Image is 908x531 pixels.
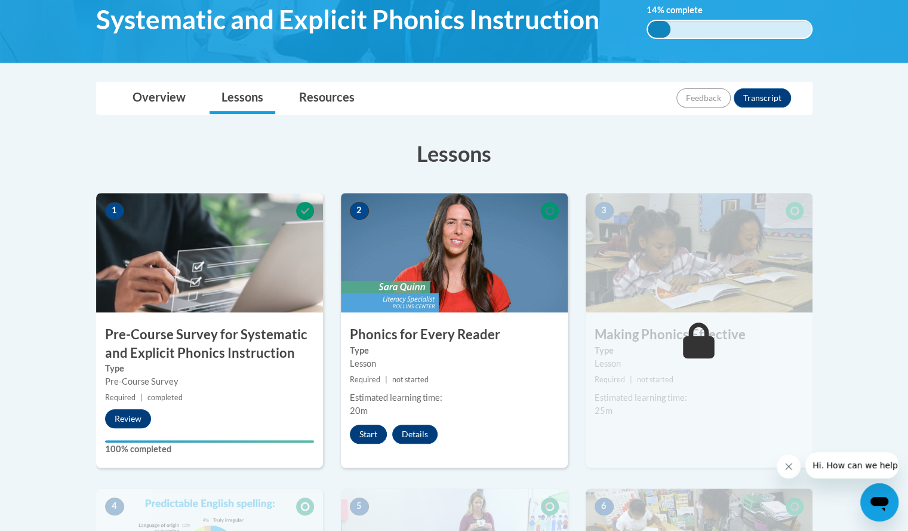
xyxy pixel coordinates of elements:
[147,393,183,402] span: completed
[648,21,670,38] div: 14%
[595,498,614,515] span: 6
[586,193,812,312] img: Course Image
[595,375,625,384] span: Required
[595,357,804,370] div: Lesson
[96,4,599,35] span: Systematic and Explicit Phonics Instruction
[350,498,369,515] span: 5
[595,202,614,220] span: 3
[140,393,143,402] span: |
[805,452,898,478] iframe: Message from company
[105,498,124,515] span: 4
[392,425,438,444] button: Details
[350,375,380,384] span: Required
[630,375,632,384] span: |
[105,202,124,220] span: 1
[105,375,314,388] div: Pre-Course Survey
[350,391,559,404] div: Estimated learning time:
[385,375,387,384] span: |
[350,344,559,357] label: Type
[350,357,559,370] div: Lesson
[105,362,314,375] label: Type
[121,82,198,114] a: Overview
[105,440,314,443] div: Your progress
[860,483,898,521] iframe: Button to launch messaging window
[647,5,657,15] span: 14
[96,326,323,363] h3: Pre-Course Survey for Systematic and Explicit Phonics Instruction
[595,406,612,416] span: 25m
[350,425,387,444] button: Start
[105,393,136,402] span: Required
[637,375,673,384] span: not started
[7,8,97,18] span: Hi. How can we help?
[350,406,368,416] span: 20m
[586,326,812,344] h3: Making Phonics Effective
[734,88,791,108] button: Transcript
[595,391,804,404] div: Estimated learning time:
[210,82,275,114] a: Lessons
[341,193,568,312] img: Course Image
[287,82,367,114] a: Resources
[96,193,323,312] img: Course Image
[105,443,314,456] label: 100% completed
[350,202,369,220] span: 2
[96,139,812,168] h3: Lessons
[676,88,731,108] button: Feedback
[777,455,801,478] iframe: Close message
[105,409,151,428] button: Review
[595,344,804,357] label: Type
[341,326,568,344] h3: Phonics for Every Reader
[647,4,715,17] label: % complete
[392,375,429,384] span: not started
